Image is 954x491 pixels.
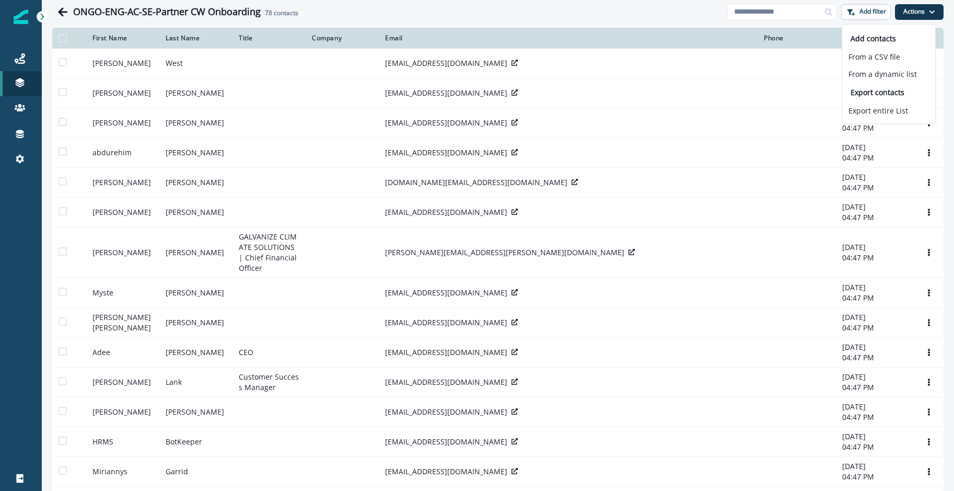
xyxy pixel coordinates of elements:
[385,407,507,417] p: [EMAIL_ADDRESS][DOMAIN_NAME]
[842,182,908,193] p: 04:47 PM
[86,457,159,487] td: Miriannys
[86,227,159,278] td: [PERSON_NAME]
[842,472,908,482] p: 04:47 PM
[86,338,159,368] td: Adee
[895,4,944,20] button: Actions
[265,8,272,17] span: 78
[14,9,28,24] img: Inflection
[92,34,153,42] div: First Name
[842,172,908,182] p: [DATE]
[842,412,908,423] p: 04:47 PM
[842,253,908,263] p: 04:47 PM
[86,49,159,78] td: [PERSON_NAME]
[842,212,908,223] p: 04:47 PM
[921,145,937,161] button: Options
[232,227,306,278] td: GALVANIZE CLIMATE SOLUTIONS | Chief Financial Officer
[159,78,232,108] td: [PERSON_NAME]
[859,8,886,15] p: Add filter
[265,9,298,17] h2: contacts
[385,88,507,98] p: [EMAIL_ADDRESS][DOMAIN_NAME]
[86,278,159,308] td: Myste
[842,65,935,83] button: From a dynamic list
[159,308,232,338] td: [PERSON_NAME]
[312,34,373,42] div: Company
[159,108,232,138] td: [PERSON_NAME]
[921,245,937,260] button: Options
[52,2,73,22] button: Go back
[385,317,507,328] p: [EMAIL_ADDRESS][DOMAIN_NAME]
[842,153,908,163] p: 04:47 PM
[842,442,908,452] p: 04:47 PM
[86,397,159,427] td: [PERSON_NAME]
[842,431,908,442] p: [DATE]
[842,48,935,65] button: From a CSV file
[842,382,908,393] p: 04:47 PM
[921,315,937,330] button: Options
[385,377,507,387] p: [EMAIL_ADDRESS][DOMAIN_NAME]
[921,285,937,301] button: Options
[385,247,624,258] p: [PERSON_NAME][EMAIL_ADDRESS][PERSON_NAME][DOMAIN_NAME]
[851,33,927,44] p: Add contacts
[385,466,507,477] p: [EMAIL_ADDRESS][DOMAIN_NAME]
[73,6,261,18] h1: ONGO-ENG-AC-SE-Partner CW Onboarding
[159,278,232,308] td: [PERSON_NAME]
[385,58,507,68] p: [EMAIL_ADDRESS][DOMAIN_NAME]
[842,342,908,352] p: [DATE]
[385,437,507,447] p: [EMAIL_ADDRESS][DOMAIN_NAME]
[764,34,830,42] div: Phone
[842,461,908,472] p: [DATE]
[159,338,232,368] td: [PERSON_NAME]
[921,345,937,360] button: Options
[921,434,937,450] button: Options
[86,168,159,198] td: [PERSON_NAME]
[851,87,927,98] p: Export contacts
[86,427,159,457] td: HRMS
[239,34,299,42] div: Title
[842,202,908,212] p: [DATE]
[842,102,935,119] button: Export entire List
[842,352,908,363] p: 04:47 PM
[385,118,507,128] p: [EMAIL_ADDRESS][DOMAIN_NAME]
[86,108,159,138] td: [PERSON_NAME]
[841,4,891,20] button: Add filter
[921,404,937,420] button: Options
[159,227,232,278] td: [PERSON_NAME]
[842,312,908,323] p: [DATE]
[385,288,507,298] p: [EMAIL_ADDRESS][DOMAIN_NAME]
[385,177,567,188] p: [DOMAIN_NAME][EMAIL_ADDRESS][DOMAIN_NAME]
[159,368,232,397] td: Lank
[159,427,232,457] td: BotKeeper
[159,49,232,78] td: West
[842,323,908,333] p: 04:47 PM
[385,347,507,358] p: [EMAIL_ADDRESS][DOMAIN_NAME]
[159,457,232,487] td: Garrid
[86,78,159,108] td: [PERSON_NAME]
[86,138,159,168] td: abdurehim
[166,34,226,42] div: Last Name
[842,402,908,412] p: [DATE]
[842,242,908,253] p: [DATE]
[385,34,751,42] div: Email
[232,338,306,368] td: CEO
[159,397,232,427] td: [PERSON_NAME]
[86,198,159,227] td: [PERSON_NAME]
[921,464,937,479] button: Options
[385,207,507,218] p: [EMAIL_ADDRESS][DOMAIN_NAME]
[86,368,159,397] td: [PERSON_NAME]
[921,204,937,220] button: Options
[86,308,159,338] td: [PERSON_NAME] [PERSON_NAME]
[232,368,306,397] td: Customer Success Manager
[159,168,232,198] td: [PERSON_NAME]
[842,123,908,133] p: 04:47 PM
[159,138,232,168] td: [PERSON_NAME]
[842,372,908,382] p: [DATE]
[842,142,908,153] p: [DATE]
[921,374,937,390] button: Options
[842,293,908,303] p: 04:47 PM
[842,282,908,293] p: [DATE]
[921,175,937,190] button: Options
[159,198,232,227] td: [PERSON_NAME]
[385,147,507,158] p: [EMAIL_ADDRESS][DOMAIN_NAME]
